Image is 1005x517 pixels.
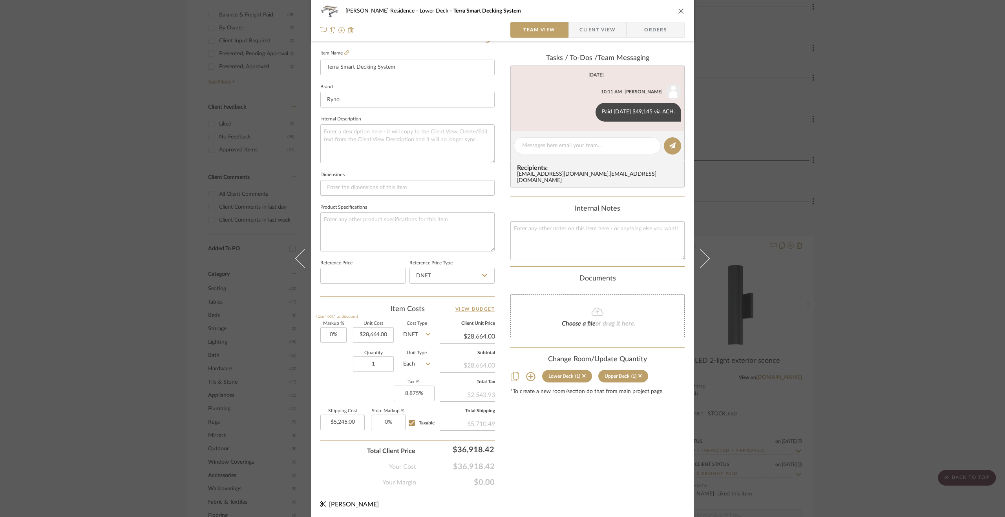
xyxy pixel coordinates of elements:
[416,462,495,471] span: $36,918.42
[353,351,394,355] label: Quantity
[320,92,495,107] input: Enter Brand
[320,60,495,75] input: Enter Item Name
[320,85,333,89] label: Brand
[320,180,495,196] input: Enter the dimensions of this item
[517,171,681,184] div: [EMAIL_ADDRESS][DOMAIN_NAME] , [EMAIL_ADDRESS][DOMAIN_NAME]
[320,50,349,56] label: Item Name
[320,3,339,19] img: 08259cce-a064-4603-a6f5-2365cdb9f1e4_48x40.jpg
[348,27,354,33] img: Remove from project
[548,373,573,379] div: Lower Deck
[320,409,365,413] label: Shipping Cost
[440,380,495,384] label: Total Tax
[320,304,495,314] div: Item Costs
[631,373,636,379] div: (1)
[440,387,495,401] div: $2,543.93
[320,322,347,326] label: Markup %
[420,8,453,14] span: Lower Deck
[400,351,433,355] label: Unit Type
[440,416,495,430] div: $5,710.49
[575,373,580,379] div: (1)
[320,261,353,265] label: Reference Price
[419,421,435,425] span: Taxable
[601,88,622,95] div: 10:11 AM
[510,205,685,213] div: Internal Notes
[440,351,495,355] label: Subtotal
[562,320,596,327] span: Choose a file
[394,380,433,384] label: Tax %
[419,442,498,457] div: $36,918.42
[636,22,676,38] span: Orders
[320,173,345,177] label: Dimensions
[367,446,415,456] span: Total Client Price
[389,462,416,471] span: Your Cost
[579,22,616,38] span: Client View
[625,88,663,95] div: [PERSON_NAME]
[510,54,685,63] div: team Messaging
[455,304,495,314] a: View Budget
[510,389,685,395] div: *To create a new room/section do that from main project page
[605,373,629,379] div: Upper Deck
[510,275,685,283] div: Documents
[409,261,453,265] label: Reference Price Type
[510,355,685,364] div: Change Room/Update Quantity
[440,409,495,413] label: Total Shipping
[345,8,420,14] span: [PERSON_NAME] Residence
[546,55,598,62] span: Tasks / To-Dos /
[416,478,495,487] span: $0.00
[329,501,379,508] span: [PERSON_NAME]
[382,478,416,487] span: Your Margin
[517,164,681,171] span: Recipients:
[678,7,685,15] button: close
[596,103,681,122] div: Paid [DATE] $49,145 via ACH.
[523,22,555,38] span: Team View
[440,358,495,372] div: $28,664.00
[588,72,604,78] div: [DATE]
[440,322,495,326] label: Client Unit Price
[353,322,394,326] label: Unit Cost
[665,84,681,100] img: user_avatar.png
[453,8,521,14] span: Terra Smart Decking System
[596,320,636,327] span: or drag it here.
[400,322,433,326] label: Cost Type
[371,409,406,413] label: Ship. Markup %
[320,206,367,209] label: Product Specifications
[320,117,361,121] label: Internal Description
